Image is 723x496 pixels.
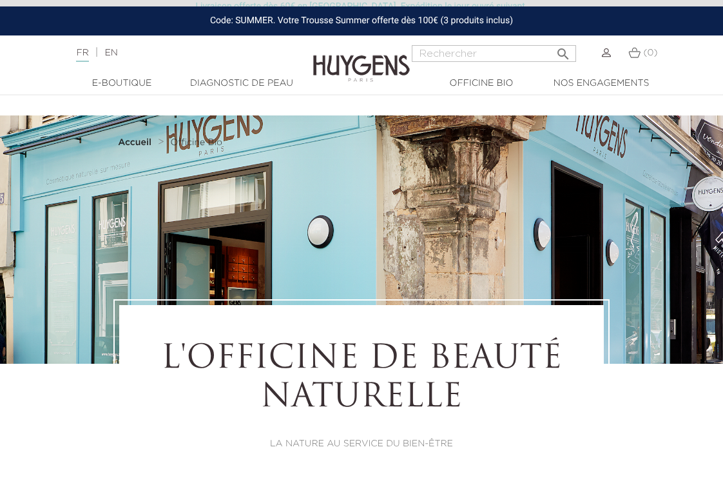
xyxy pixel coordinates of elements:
[313,34,410,84] img: Huygens
[155,341,568,418] h1: L'OFFICINE DE BEAUTÉ NATURELLE
[555,43,571,58] i: 
[155,437,568,451] p: LA NATURE AU SERVICE DU BIEN-ÊTRE
[421,77,541,90] a: Officine Bio
[412,45,576,62] input: Rechercher
[170,138,222,147] span: Officine Bio
[118,138,151,147] strong: Accueil
[104,48,117,57] a: EN
[62,77,182,90] a: E-Boutique
[182,77,302,90] a: Diagnostic de peau
[76,48,88,62] a: FR
[643,48,657,57] span: (0)
[541,77,661,90] a: Nos engagements
[70,45,291,61] div: |
[170,137,222,148] a: Officine Bio
[118,137,154,148] a: Accueil
[552,41,575,59] button: 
